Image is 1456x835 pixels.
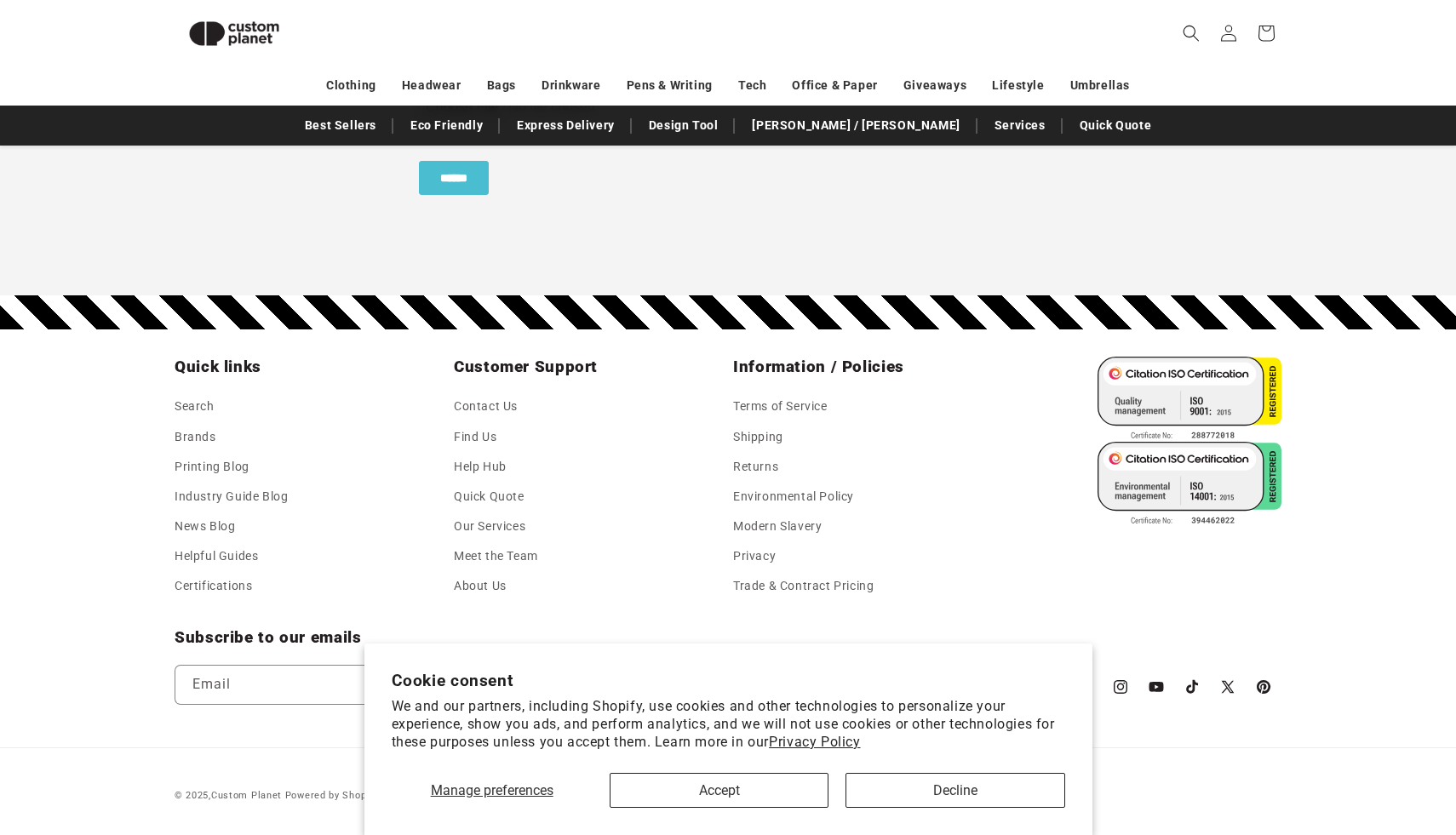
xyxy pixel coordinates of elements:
img: ISO 9001 Certified [1098,357,1281,442]
a: Services [986,111,1054,140]
a: Drinkware [542,71,600,100]
a: Express Delivery [508,111,623,140]
a: Printing Blog [175,452,249,482]
a: Giveaways [903,71,966,100]
a: Privacy Policy [769,734,860,750]
a: Headwear [402,71,461,100]
a: Brands [175,422,216,452]
a: Lifestyle [992,71,1044,100]
a: Clothing [326,71,376,100]
button: Accept [610,773,828,808]
a: Returns [733,452,778,482]
button: Manage preferences [391,773,592,808]
img: Custom Planet [175,7,294,60]
small: - Custom Planet Ltd. Registration Number 6722046 VAT no. 928 4537 94 [285,790,724,801]
a: Eco Friendly [402,111,491,140]
a: Search [175,396,215,421]
p: We and our partners, including Shopify, use cookies and other technologies to personalize your ex... [392,698,1065,751]
a: Industry Guide Blog [175,482,288,512]
a: Design Tool [640,111,727,140]
a: Best Sellers [296,111,385,140]
a: Privacy [733,541,776,571]
a: Contact Us [454,396,518,421]
summary: Search [1172,14,1210,52]
a: Umbrellas [1070,71,1130,100]
a: Quick Quote [1071,111,1161,140]
iframe: Chat Widget [1164,651,1456,835]
img: ISO 14001 Certified [1098,442,1281,527]
a: Shipping [733,422,783,452]
h2: Customer Support [454,357,723,377]
a: News Blog [175,512,235,541]
span: Manage preferences [431,782,553,798]
a: Powered by Shopify [285,790,379,801]
a: Bags [487,71,516,100]
a: Custom Planet [211,790,282,801]
a: Our Services [454,512,525,541]
a: [PERSON_NAME] / [PERSON_NAME] [743,111,968,140]
a: Office & Paper [792,71,877,100]
a: Certifications [175,571,252,601]
small: © 2025, [175,790,282,801]
a: Help Hub [454,452,507,482]
a: Pens & Writing [627,71,713,100]
button: Decline [846,773,1064,808]
h2: Subscribe to our emails [175,627,1058,648]
a: Modern Slavery [733,512,822,541]
a: Tech [738,71,766,100]
a: Meet the Team [454,541,538,571]
a: Terms of Service [733,396,828,421]
h2: Information / Policies [733,357,1002,377]
a: Helpful Guides [175,541,258,571]
a: About Us [454,571,507,601]
a: Environmental Policy [733,482,854,512]
a: Find Us [454,422,496,452]
h2: Cookie consent [392,671,1065,690]
h2: Quick links [175,357,444,377]
a: Quick Quote [454,482,525,512]
a: Trade & Contract Pricing [733,571,874,601]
